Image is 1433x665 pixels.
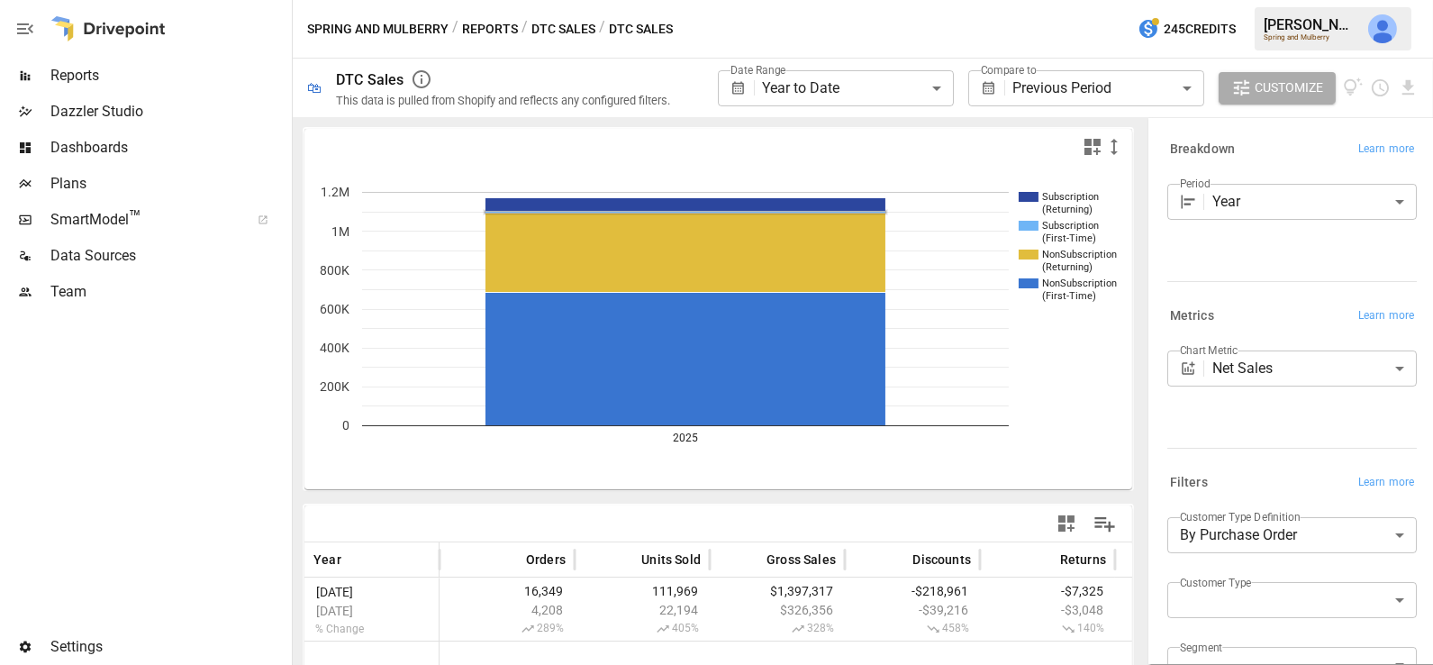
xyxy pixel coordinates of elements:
[50,209,238,231] span: SmartModel
[50,281,288,303] span: Team
[1212,184,1417,220] div: Year
[854,603,971,617] span: -$39,216
[1124,603,1241,617] span: $284,091
[1164,18,1236,41] span: 245 Credits
[1170,306,1214,326] h6: Metrics
[1170,473,1208,493] h6: Filters
[854,622,971,636] span: 458%
[989,622,1106,636] span: 140%
[307,18,449,41] button: Spring and Mulberry
[719,584,836,598] span: $1,397,317
[584,603,701,617] span: 22,194
[1398,77,1419,98] button: Download report
[1042,261,1093,273] text: (Returning)
[1167,517,1417,553] div: By Purchase Order
[50,636,288,658] span: Settings
[331,224,349,239] text: 1M
[1255,77,1323,99] span: Customize
[522,18,528,41] div: /
[452,18,458,41] div: /
[320,263,349,278] text: 800K
[307,79,322,96] div: 🛍
[641,551,701,569] span: Units Sold
[50,101,288,123] span: Dazzler Studio
[584,584,701,598] span: 111,969
[1219,72,1336,105] button: Customize
[1358,141,1414,159] span: Learn more
[584,622,701,636] span: 405%
[719,603,836,617] span: $326,356
[526,551,566,569] span: Orders
[766,551,836,569] span: Gross Sales
[1042,249,1117,260] text: NonSubscription
[313,604,367,618] span: [DATE]
[1042,290,1096,302] text: (First-Time)
[1012,79,1111,96] span: Previous Period
[336,94,670,107] div: This data is pulled from Shopify and reflects any configured filters.
[313,551,341,569] span: Year
[1264,33,1357,41] div: Spring and Mulberry
[1358,307,1414,325] span: Learn more
[854,584,971,598] span: -$218,961
[1042,232,1096,244] text: (First-Time)
[531,18,595,41] button: DTC Sales
[342,418,349,433] text: 0
[1042,204,1093,215] text: (Returning)
[719,622,836,636] span: 328%
[50,245,288,267] span: Data Sources
[313,623,367,635] span: % Change
[885,547,911,572] button: Sort
[1180,342,1238,358] label: Chart Metric
[50,173,288,195] span: Plans
[1357,4,1408,54] button: Julie Wilton
[320,379,349,394] text: 200K
[1212,351,1417,387] div: Net Sales
[1033,547,1058,572] button: Sort
[313,585,367,599] span: [DATE]
[129,206,141,229] span: ™
[673,432,698,444] text: 2025
[304,165,1133,489] svg: A chart.
[1264,16,1357,33] div: [PERSON_NAME]
[462,18,518,41] button: Reports
[1343,72,1364,105] button: View documentation
[499,547,524,572] button: Sort
[50,65,288,87] span: Reports
[981,62,1037,77] label: Compare to
[762,79,839,96] span: Year to Date
[1084,504,1125,544] button: Manage Columns
[912,551,971,569] span: Discounts
[1370,77,1391,98] button: Schedule report
[321,185,349,199] text: 1.2M
[1180,575,1252,590] label: Customer Type
[1042,220,1099,232] text: Subscription
[1130,13,1243,46] button: 245Credits
[449,584,566,598] span: 16,349
[1358,474,1414,492] span: Learn more
[614,547,639,572] button: Sort
[1124,584,1241,598] span: $1,171,031
[343,547,368,572] button: Sort
[730,62,786,77] label: Date Range
[1124,622,1241,636] span: 312%
[1042,191,1099,203] text: Subscription
[320,341,349,355] text: 400K
[1368,14,1397,43] img: Julie Wilton
[1180,176,1211,191] label: Period
[50,137,288,159] span: Dashboards
[1180,640,1222,655] label: Segment
[320,302,349,316] text: 600K
[449,622,566,636] span: 289%
[989,603,1106,617] span: -$3,048
[1180,509,1301,524] label: Customer Type Definition
[449,603,566,617] span: 4,208
[1170,140,1235,159] h6: Breakdown
[739,547,765,572] button: Sort
[1060,551,1106,569] span: Returns
[1042,278,1117,289] text: NonSubscription
[989,584,1106,598] span: -$7,325
[599,18,605,41] div: /
[336,71,404,88] div: DTC Sales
